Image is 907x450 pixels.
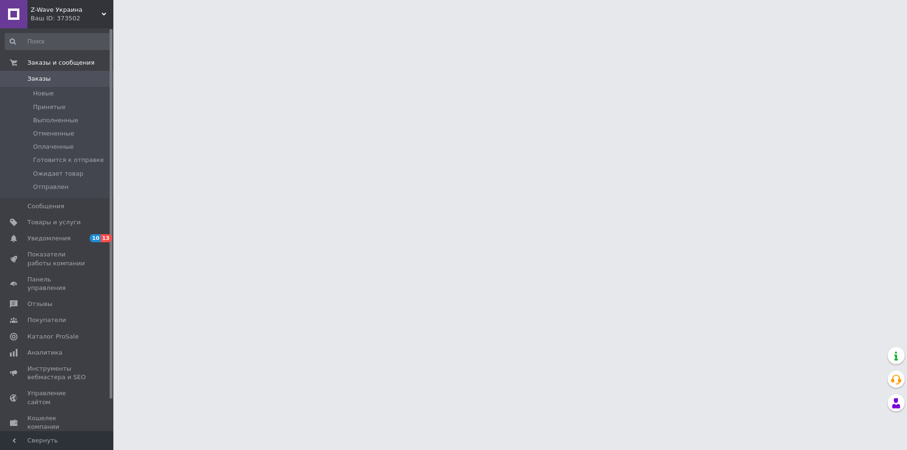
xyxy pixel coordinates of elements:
[31,14,113,23] div: Ваш ID: 373502
[33,129,74,138] span: Отмененные
[33,103,66,111] span: Принятые
[5,33,111,50] input: Поиск
[27,218,81,227] span: Товары и услуги
[27,59,94,67] span: Заказы и сообщения
[27,250,87,267] span: Показатели работы компании
[27,365,87,382] span: Инструменты вебмастера и SEO
[27,348,62,357] span: Аналитика
[27,332,78,341] span: Каталог ProSale
[27,300,52,308] span: Отзывы
[27,275,87,292] span: Панель управления
[33,183,68,191] span: Отправлен
[27,316,66,324] span: Покупатели
[27,202,64,211] span: Сообщения
[31,6,102,14] span: Z-Wave Украина
[27,389,87,406] span: Управление сайтом
[33,89,54,98] span: Новые
[27,414,87,431] span: Кошелек компании
[33,116,78,125] span: Выполненные
[33,156,104,164] span: Готовится к отправке
[90,234,101,242] span: 10
[27,234,70,243] span: Уведомления
[33,143,74,151] span: Оплаченные
[101,234,111,242] span: 13
[27,75,51,83] span: Заказы
[33,170,83,178] span: Ожидает товар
